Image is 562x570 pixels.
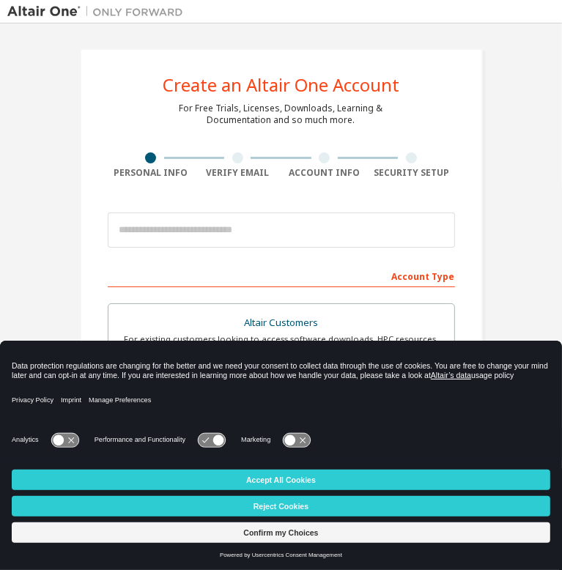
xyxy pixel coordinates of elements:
[281,167,369,179] div: Account Info
[368,167,455,179] div: Security Setup
[117,313,445,333] div: Altair Customers
[163,76,399,94] div: Create an Altair One Account
[194,167,281,179] div: Verify Email
[7,4,191,19] img: Altair One
[180,103,383,126] div: For Free Trials, Licenses, Downloads, Learning & Documentation and so much more.
[117,333,445,357] div: For existing customers looking to access software downloads, HPC resources, community, trainings ...
[108,167,195,179] div: Personal Info
[108,264,455,287] div: Account Type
